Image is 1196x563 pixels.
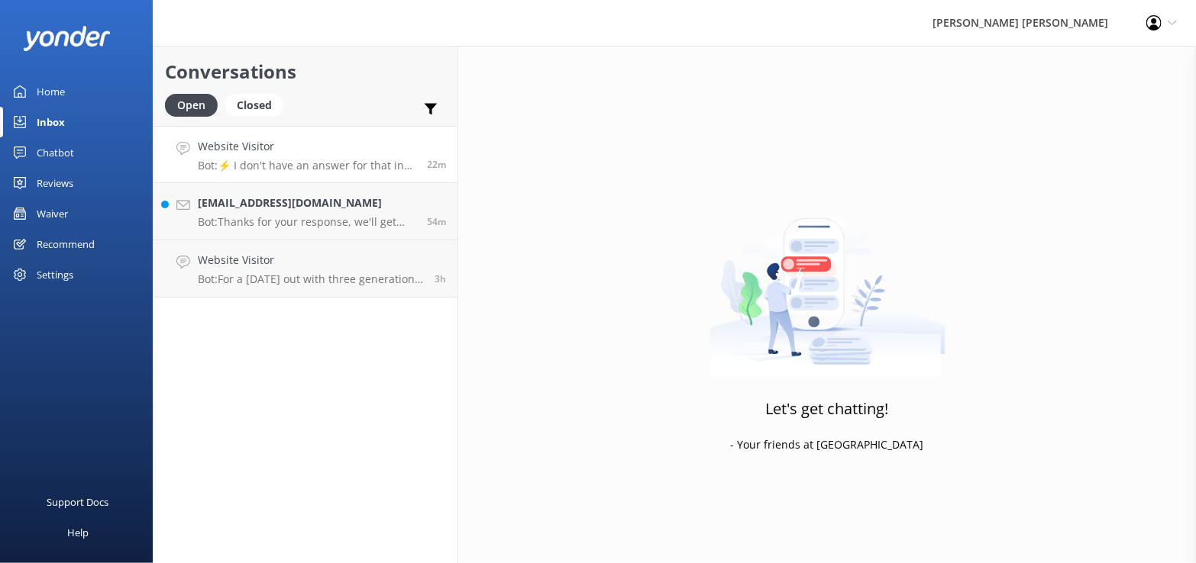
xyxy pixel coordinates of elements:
div: Reviews [37,168,73,198]
a: Website VisitorBot:For a [DATE] out with three generations, I recommend the Trip #1 Anchorage/Pit... [154,240,457,298]
div: Settings [37,259,73,290]
img: artwork of a man stealing a conversation from at giant smartphone [710,186,945,377]
h4: Website Visitor [198,138,415,155]
p: Bot: Thanks for your response, we'll get back to you as soon as we can during opening hours. [198,215,415,229]
h2: Conversations [165,57,446,86]
span: Oct 04 2025 01:02pm (UTC +13:00) Pacific/Auckland [435,272,446,285]
div: Support Docs [47,487,109,517]
a: [EMAIL_ADDRESS][DOMAIN_NAME]Bot:Thanks for your response, we'll get back to you as soon as we can... [154,183,457,240]
div: Closed [225,94,283,117]
a: Website VisitorBot:⚡ I don't have an answer for that in my knowledge base. Please try and rephras... [154,126,457,183]
p: Bot: ⚡ I don't have an answer for that in my knowledge base. Please try and rephrase your questio... [198,159,415,172]
div: Chatbot [37,137,74,168]
span: Oct 04 2025 03:55pm (UTC +13:00) Pacific/Auckland [427,215,446,228]
span: Oct 04 2025 04:26pm (UTC +13:00) Pacific/Auckland [427,158,446,171]
a: Open [165,96,225,113]
div: Inbox [37,107,65,137]
div: Help [67,517,89,548]
div: Home [37,76,65,107]
p: Bot: For a [DATE] out with three generations, I recommend the Trip #1 Anchorage/Pitt Head, which ... [198,272,423,286]
h4: [EMAIL_ADDRESS][DOMAIN_NAME] [198,195,415,211]
a: Closed [225,96,291,113]
h4: Website Visitor [198,252,423,269]
div: Waiver [37,198,68,229]
div: Open [165,94,218,117]
img: yonder-white-logo.png [23,26,111,51]
h3: Let's get chatting! [766,397,889,421]
p: - Your friends at [GEOGRAPHIC_DATA] [731,436,924,453]
div: Recommend [37,229,95,259]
